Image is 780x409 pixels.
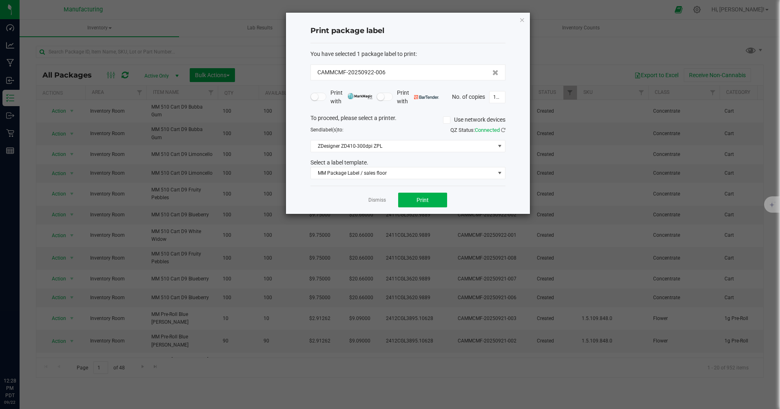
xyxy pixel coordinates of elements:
iframe: Resource center [8,344,33,368]
span: Print with [330,89,372,106]
span: You have selected 1 package label to print [310,51,416,57]
span: ZDesigner ZD410-300dpi ZPL [311,140,495,152]
span: MM Package Label / sales floor [311,167,495,179]
iframe: Resource center unread badge [24,342,34,352]
img: mark_magic_cybra.png [348,93,372,99]
div: Select a label template. [304,158,512,167]
span: Send to: [310,127,343,133]
span: Connected [475,127,500,133]
span: CAMMCMF-20250922-006 [317,68,386,77]
div: : [310,50,505,58]
span: QZ Status: [450,127,505,133]
button: Print [398,193,447,207]
h4: Print package label [310,26,505,36]
span: No. of copies [452,93,485,100]
span: Print [417,197,429,203]
img: bartender.png [414,95,439,99]
a: Dismiss [368,197,386,204]
span: Print with [397,89,439,106]
label: Use network devices [443,116,505,124]
div: To proceed, please select a printer. [304,114,512,126]
span: label(s) [321,127,338,133]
